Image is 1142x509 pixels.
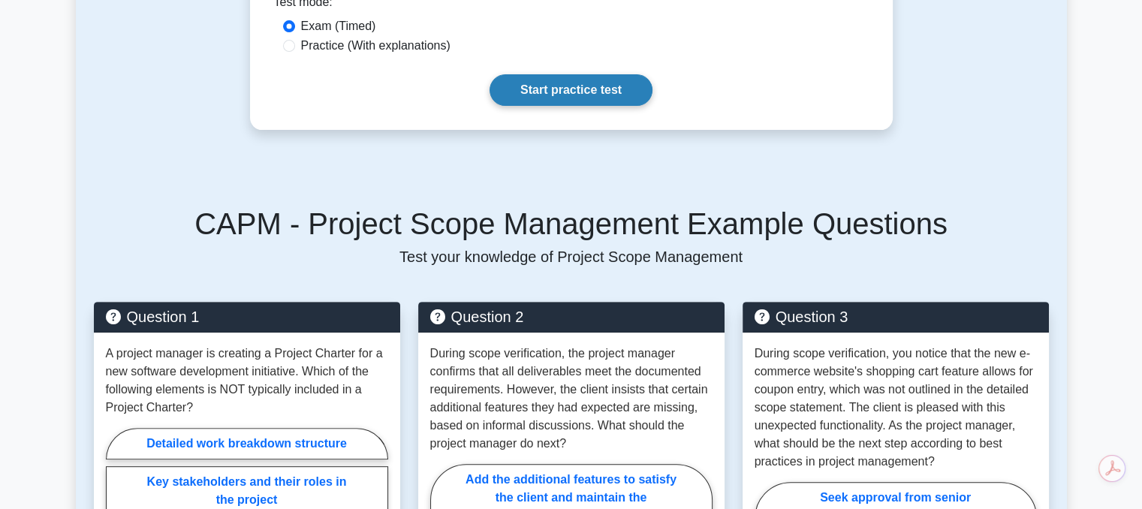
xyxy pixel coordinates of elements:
[301,37,450,55] label: Practice (With explanations)
[430,308,713,326] h5: Question 2
[106,308,388,326] h5: Question 1
[490,74,652,106] a: Start practice test
[106,345,388,417] p: A project manager is creating a Project Charter for a new software development initiative. Which ...
[430,345,713,453] p: During scope verification, the project manager confirms that all deliverables meet the documented...
[755,308,1037,326] h5: Question 3
[755,345,1037,471] p: During scope verification, you notice that the new e-commerce website's shopping cart feature all...
[106,428,388,459] label: Detailed work breakdown structure
[94,206,1049,242] h5: CAPM - Project Scope Management Example Questions
[94,248,1049,266] p: Test your knowledge of Project Scope Management
[301,17,376,35] label: Exam (Timed)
